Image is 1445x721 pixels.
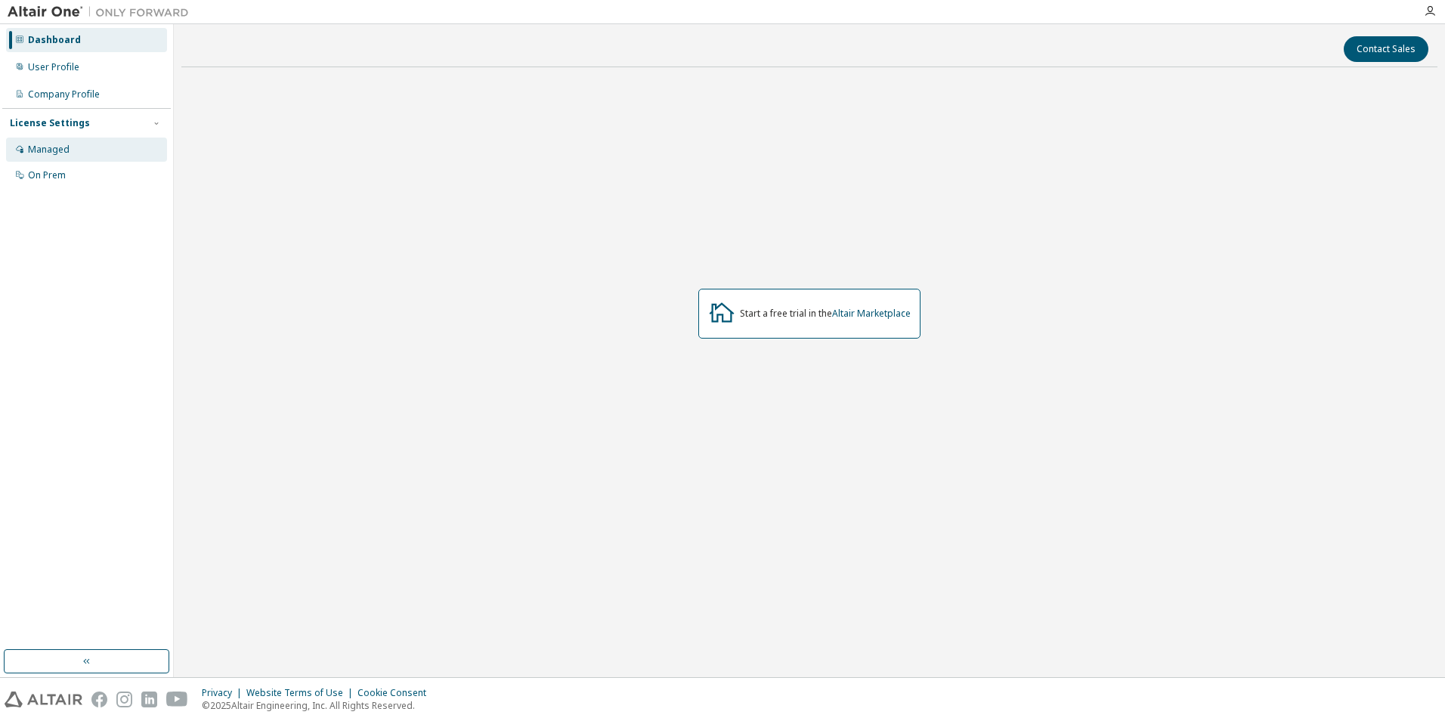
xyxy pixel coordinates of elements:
img: instagram.svg [116,692,132,707]
img: youtube.svg [166,692,188,707]
div: Privacy [202,687,246,699]
img: Altair One [8,5,196,20]
img: linkedin.svg [141,692,157,707]
p: © 2025 Altair Engineering, Inc. All Rights Reserved. [202,699,435,712]
img: altair_logo.svg [5,692,82,707]
div: Dashboard [28,34,81,46]
div: License Settings [10,117,90,129]
div: Managed [28,144,70,156]
img: facebook.svg [91,692,107,707]
div: Company Profile [28,88,100,101]
div: Start a free trial in the [740,308,911,320]
div: User Profile [28,61,79,73]
div: On Prem [28,169,66,181]
a: Altair Marketplace [832,307,911,320]
button: Contact Sales [1344,36,1428,62]
div: Website Terms of Use [246,687,357,699]
div: Cookie Consent [357,687,435,699]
